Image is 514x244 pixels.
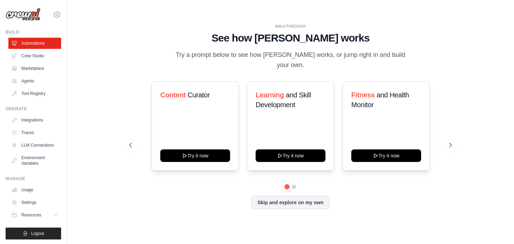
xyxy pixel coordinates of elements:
[8,209,61,221] button: Resources
[256,149,325,162] button: Try it now
[6,106,61,112] div: Operate
[8,50,61,61] a: Crew Studio
[129,24,452,29] div: WALKTHROUGH
[21,212,41,218] span: Resources
[8,63,61,74] a: Marketplace
[188,91,210,99] span: Curator
[8,38,61,49] a: Automations
[8,197,61,208] a: Settings
[351,91,375,99] span: Fitness
[129,32,452,44] h1: See how [PERSON_NAME] works
[479,210,514,244] iframe: Chat Widget
[351,91,409,109] span: and Health Monitor
[160,91,186,99] span: Content
[8,75,61,87] a: Agents
[251,196,329,209] button: Skip and explore on my own
[6,29,61,35] div: Build
[8,88,61,99] a: Tool Registry
[351,149,421,162] button: Try it now
[173,50,408,71] p: Try a prompt below to see how [PERSON_NAME] works, or jump right in and build your own.
[6,176,61,182] div: Manage
[160,149,230,162] button: Try it now
[8,140,61,151] a: LLM Connections
[8,152,61,169] a: Environment Variables
[31,231,44,236] span: Logout
[8,114,61,126] a: Integrations
[6,228,61,239] button: Logout
[8,184,61,195] a: Usage
[8,127,61,138] a: Traces
[256,91,284,99] span: Learning
[6,8,41,21] img: Logo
